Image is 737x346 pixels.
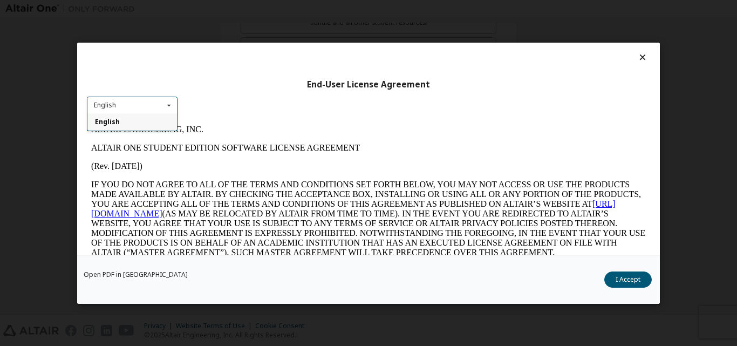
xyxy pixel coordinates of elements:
p: (Rev. [DATE]) [4,41,559,51]
p: This Altair One Student Edition Software License Agreement (“Agreement”) is between Altair Engine... [4,146,559,185]
div: End-User License Agreement [87,79,650,90]
div: English [94,102,116,108]
span: English [95,117,120,126]
p: ALTAIR ONE STUDENT EDITION SOFTWARE LICENSE AGREEMENT [4,23,559,32]
button: I Accept [604,271,652,287]
p: IF YOU DO NOT AGREE TO ALL OF THE TERMS AND CONDITIONS SET FORTH BELOW, YOU MAY NOT ACCESS OR USE... [4,59,559,137]
a: [URL][DOMAIN_NAME] [4,79,529,98]
p: ALTAIR ENGINEERING, INC. [4,4,559,14]
a: Open PDF in [GEOGRAPHIC_DATA] [84,271,188,277]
